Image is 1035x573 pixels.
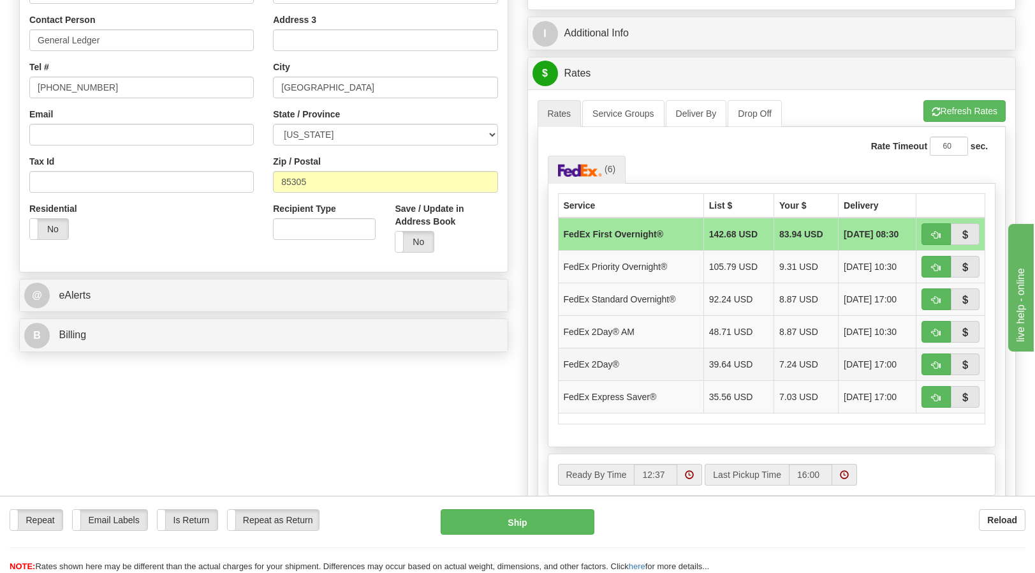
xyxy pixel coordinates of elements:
[774,348,839,380] td: 7.24 USD
[558,250,703,283] td: FedEx Priority Overnight®
[703,315,774,348] td: 48.71 USD
[158,510,217,530] label: Is Return
[558,283,703,315] td: FedEx Standard Overnight®
[532,61,1011,87] a: $Rates
[558,164,603,177] img: FedEx Express®
[1006,221,1034,352] iframe: chat widget
[538,100,582,127] a: Rates
[703,348,774,380] td: 39.64 USD
[605,164,615,174] span: (6)
[59,290,91,301] span: eAlerts
[666,100,727,127] a: Deliver By
[971,140,988,153] label: sec.
[273,61,290,73] label: City
[24,322,503,348] a: B Billing
[29,202,77,215] label: Residential
[29,61,49,73] label: Tel #
[839,193,916,218] th: Delivery
[979,509,1025,531] button: Reload
[844,325,897,338] span: [DATE] 10:30
[59,329,86,340] span: Billing
[558,464,635,486] label: Ready By Time
[703,218,774,251] td: 142.68 USD
[774,283,839,315] td: 8.87 USD
[774,193,839,218] th: Your $
[29,155,54,168] label: Tax Id
[10,510,62,530] label: Repeat
[24,323,50,348] span: B
[774,250,839,283] td: 9.31 USD
[228,510,319,530] label: Repeat as Return
[558,218,703,251] td: FedEx First Overnight®
[395,232,434,252] label: No
[273,202,336,215] label: Recipient Type
[871,140,927,153] label: Rate Timeout
[532,61,558,86] span: $
[558,315,703,348] td: FedEx 2Day® AM
[558,193,703,218] th: Service
[844,358,897,371] span: [DATE] 17:00
[30,219,68,239] label: No
[728,100,782,127] a: Drop Off
[73,510,147,530] label: Email Labels
[273,108,340,121] label: State / Province
[273,13,316,26] label: Address 3
[582,100,664,127] a: Service Groups
[29,13,95,26] label: Contact Person
[10,562,35,571] span: NOTE:
[558,348,703,380] td: FedEx 2Day®
[774,315,839,348] td: 8.87 USD
[703,380,774,413] td: 35.56 USD
[24,283,503,309] a: @ eAlerts
[532,21,558,47] span: I
[558,380,703,413] td: FedEx Express Saver®
[532,20,1011,47] a: IAdditional Info
[29,108,53,121] label: Email
[273,155,321,168] label: Zip / Postal
[844,293,897,306] span: [DATE] 17:00
[844,260,897,273] span: [DATE] 10:30
[774,380,839,413] td: 7.03 USD
[774,218,839,251] td: 83.94 USD
[703,193,774,218] th: List $
[703,283,774,315] td: 92.24 USD
[395,202,497,228] label: Save / Update in Address Book
[844,391,897,403] span: [DATE] 17:00
[703,250,774,283] td: 105.79 USD
[441,509,594,535] button: Ship
[844,228,899,241] span: [DATE] 08:30
[705,464,789,486] label: Last Pickup Time
[629,562,645,571] a: here
[923,100,1006,122] button: Refresh Rates
[10,8,118,23] div: live help - online
[987,515,1017,525] b: Reload
[24,283,50,308] span: @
